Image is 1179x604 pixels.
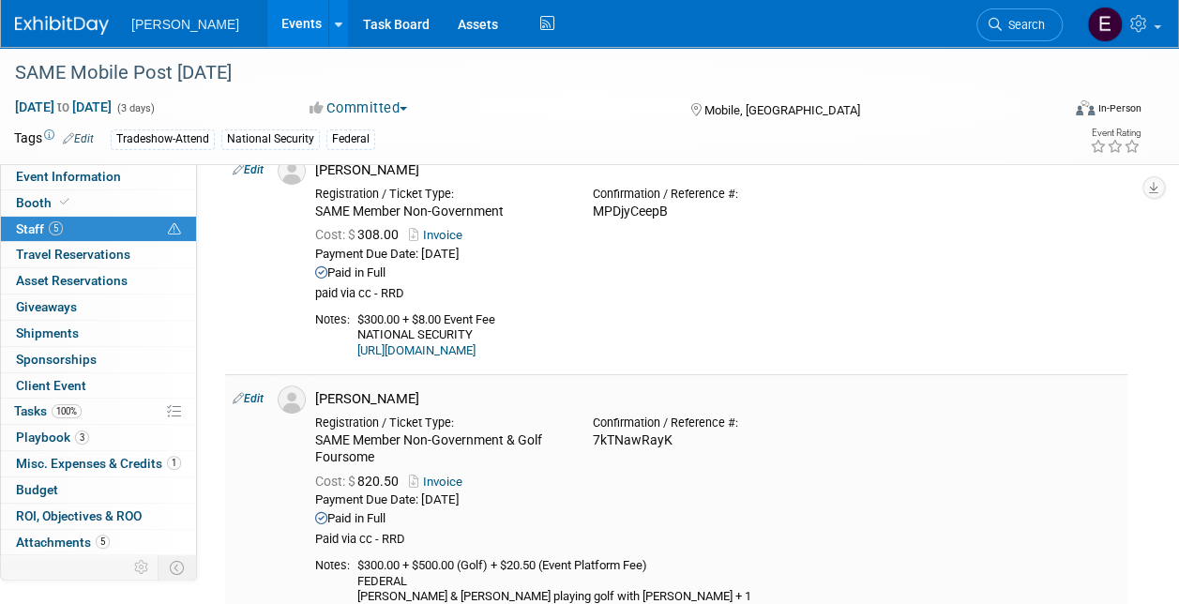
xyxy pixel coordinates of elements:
[126,555,159,580] td: Personalize Event Tab Strip
[315,161,1120,179] div: [PERSON_NAME]
[593,187,842,202] div: Confirmation / Reference #:
[115,102,155,114] span: (3 days)
[1,373,196,399] a: Client Event
[14,403,82,418] span: Tasks
[111,129,215,149] div: Tradeshow-Attend
[15,16,109,35] img: ExhibitDay
[16,221,63,236] span: Staff
[976,8,1063,41] a: Search
[1,451,196,476] a: Misc. Expenses & Credits1
[14,128,94,150] td: Tags
[131,17,239,32] span: [PERSON_NAME]
[1,190,196,216] a: Booth
[16,456,181,471] span: Misc. Expenses & Credits
[315,532,1120,548] div: Paid via cc - RRD
[593,204,842,220] div: MPDjyCeepB
[1002,18,1045,32] span: Search
[52,404,82,418] span: 100%
[16,325,79,340] span: Shipments
[315,492,1120,508] div: Payment Due Date: [DATE]
[54,99,72,114] span: to
[1087,7,1123,42] img: Emy Volk
[1,164,196,189] a: Event Information
[14,98,113,115] span: [DATE] [DATE]
[16,535,110,550] span: Attachments
[1,217,196,242] a: Staff5
[16,273,128,288] span: Asset Reservations
[1,294,196,320] a: Giveaways
[315,511,1120,527] div: Paid in Full
[357,312,1120,359] div: $300.00 + $8.00 Event Fee NATIONAL SECURITY
[16,378,86,393] span: Client Event
[16,430,89,445] span: Playbook
[63,132,94,145] a: Edit
[159,555,197,580] td: Toggle Event Tabs
[315,474,357,489] span: Cost: $
[315,227,406,242] span: 308.00
[16,482,58,497] span: Budget
[168,221,181,238] span: Potential Scheduling Conflict -- at least one attendee is tagged in another overlapping event.
[593,415,842,430] div: Confirmation / Reference #:
[1,347,196,372] a: Sponsorships
[233,163,264,176] a: Edit
[16,195,73,210] span: Booth
[704,103,860,117] span: Mobile, [GEOGRAPHIC_DATA]
[315,474,406,489] span: 820.50
[315,204,565,220] div: SAME Member Non-Government
[75,430,89,445] span: 3
[1,268,196,294] a: Asset Reservations
[326,129,375,149] div: Federal
[1,530,196,555] a: Attachments5
[8,56,1045,90] div: SAME Mobile Post [DATE]
[1090,128,1141,138] div: Event Rating
[977,98,1141,126] div: Event Format
[315,247,1120,263] div: Payment Due Date: [DATE]
[233,392,264,405] a: Edit
[167,456,181,470] span: 1
[16,169,121,184] span: Event Information
[1,504,196,529] a: ROI, Objectives & ROO
[1,477,196,503] a: Budget
[315,227,357,242] span: Cost: $
[1,399,196,424] a: Tasks100%
[16,508,142,523] span: ROI, Objectives & ROO
[1076,100,1095,115] img: Format-Inperson.png
[60,197,69,207] i: Booth reservation complete
[16,352,97,367] span: Sponsorships
[593,432,842,449] div: 7kTNawRayK
[409,475,470,489] a: Invoice
[1097,101,1141,115] div: In-Person
[315,312,350,327] div: Notes:
[409,228,470,242] a: Invoice
[357,343,476,357] a: [URL][DOMAIN_NAME]
[1,321,196,346] a: Shipments
[278,385,306,414] img: Associate-Profile-5.png
[278,157,306,185] img: Associate-Profile-5.png
[96,535,110,549] span: 5
[303,98,415,118] button: Committed
[49,221,63,235] span: 5
[221,129,320,149] div: National Security
[315,265,1120,281] div: Paid in Full
[315,432,565,466] div: SAME Member Non-Government & Golf Foursome
[315,390,1120,408] div: [PERSON_NAME]
[315,415,565,430] div: Registration / Ticket Type:
[315,286,1120,302] div: paid via cc - RRD
[315,558,350,573] div: Notes:
[1,425,196,450] a: Playbook3
[1,242,196,267] a: Travel Reservations
[16,247,130,262] span: Travel Reservations
[315,187,565,202] div: Registration / Ticket Type:
[16,299,77,314] span: Giveaways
